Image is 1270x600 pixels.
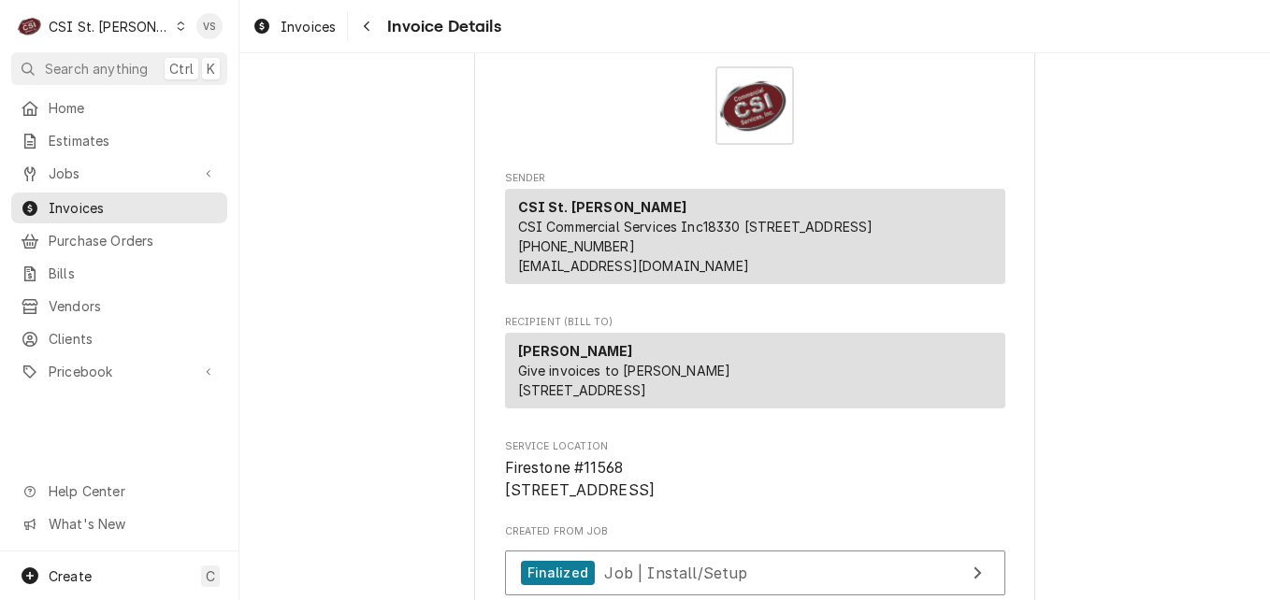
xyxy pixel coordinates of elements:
a: Bills [11,258,227,289]
div: Service Location [505,439,1005,502]
div: CSI St. [PERSON_NAME] [49,17,170,36]
div: Sender [505,189,1005,292]
button: Navigate back [352,11,382,41]
a: [EMAIL_ADDRESS][DOMAIN_NAME] [518,258,749,274]
div: VS [196,13,223,39]
a: Go to Pricebook [11,356,227,387]
span: Service Location [505,439,1005,454]
img: Logo [715,66,794,145]
div: Sender [505,189,1005,284]
span: Invoices [281,17,336,36]
span: Service Location [505,457,1005,501]
span: Estimates [49,131,218,150]
span: Recipient (Bill To) [505,315,1005,330]
span: C [206,566,215,586]
span: Job | Install/Setup [604,563,747,581]
a: Go to What's New [11,508,227,539]
a: Clients [11,323,227,354]
span: Invoice Details [382,14,500,39]
a: Invoices [245,11,343,42]
span: K [207,59,215,79]
span: Purchase Orders [49,231,218,250]
a: Go to Help Center [11,476,227,507]
span: Search anything [45,59,148,79]
span: Give invoices to [PERSON_NAME] [STREET_ADDRESS] [518,363,731,398]
span: Sender [505,171,1005,186]
span: Pricebook [49,362,190,381]
button: Search anythingCtrlK [11,52,227,85]
div: Recipient (Bill To) [505,333,1005,408]
span: Firestone #11568 [STREET_ADDRESS] [505,459,656,499]
strong: [PERSON_NAME] [518,343,633,359]
span: Help Center [49,481,216,501]
div: Invoice Sender [505,171,1005,293]
a: Go to Jobs [11,158,227,189]
a: Invoices [11,193,227,223]
div: Vicky Stuesse's Avatar [196,13,223,39]
span: Created From Job [505,524,1005,539]
span: Ctrl [169,59,194,79]
span: Jobs [49,164,190,183]
a: Vendors [11,291,227,321]
a: Purchase Orders [11,225,227,256]
div: Invoice Recipient [505,315,1005,417]
a: Estimates [11,125,227,156]
span: Invoices [49,198,218,218]
span: Create [49,568,92,584]
div: Recipient (Bill To) [505,333,1005,416]
span: Clients [49,329,218,349]
span: Home [49,98,218,118]
span: Vendors [49,296,218,316]
div: C [17,13,43,39]
div: Finalized [521,561,595,586]
div: CSI St. Louis's Avatar [17,13,43,39]
span: CSI Commercial Services Inc18330 [STREET_ADDRESS] [518,219,873,235]
a: View Job [505,550,1005,596]
span: Bills [49,264,218,283]
a: [PHONE_NUMBER] [518,238,635,254]
span: What's New [49,514,216,534]
strong: CSI St. [PERSON_NAME] [518,199,686,215]
a: Home [11,93,227,123]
